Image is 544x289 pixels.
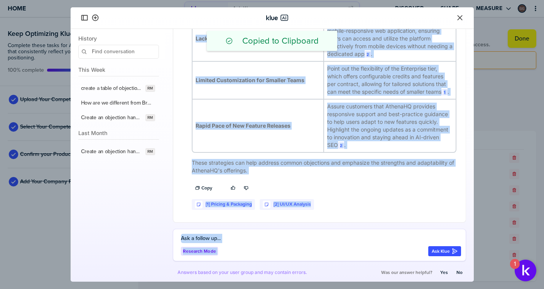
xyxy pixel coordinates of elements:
button: Create an objection handling card for BluefishRM [76,110,160,125]
label: Create an objection handling card for Bluefish [81,148,143,155]
div: Ask Klue [432,248,458,254]
button: create a table of objections and how to handle them for [PERSON_NAME]RM [76,81,160,96]
button: Open Resource Center, 1 new notification [515,260,536,281]
button: Create an objection handling card for BluefishRM [76,144,160,159]
a: [2] UI/UX Analysis [274,201,311,207]
button: No [453,267,466,277]
span: Research Mode [183,248,216,255]
span: 2 [367,52,369,57]
span: History [78,35,159,42]
a: [1] Pricing & Packaging [206,201,252,207]
span: RM [147,85,153,91]
span: Was our answer helpful? [381,269,432,275]
span: Last Month [78,130,159,136]
div: 1 [514,264,516,274]
span: RM [147,115,153,121]
label: Copy [201,185,212,191]
label: Create an objection handling card for Bluefish [81,114,143,121]
span: 2 [340,143,342,148]
td: Assure customers that AthenaHQ provides responsive support and best-practice guidance to help use... [324,100,456,152]
button: Ask Klue [428,246,461,256]
button: Copy [192,183,216,193]
span: RM [147,149,153,155]
input: Find conversation [78,45,159,59]
label: No [456,269,463,275]
td: Point out the flexibility of the Enterprise tier, which offers configurable credits and features ... [324,62,456,100]
strong: Rapid Pace of New Feature Releases [196,122,291,129]
label: Yes [440,269,448,275]
span: 1 [444,90,445,95]
label: create a table of objections and how to handle them for [PERSON_NAME] [81,85,143,92]
p: These strategies can help address common objections and emphasize the strengths and adaptability ... [192,159,456,174]
button: Yes [437,267,451,277]
button: How are we different from Brandlight? [76,96,160,110]
span: This Week [78,66,159,73]
button: Close [455,13,465,22]
strong: Limited Customization for Smaller Teams [196,77,304,83]
td: Explain that AthenaHQ is designed as a fully mobile-responsive web application, ensuring users ca... [324,16,456,62]
strong: Lack of Mobile App [196,35,246,42]
span: Copied to Clipboard [242,35,319,46]
span: Answers based on your user group and may contain errors. [177,269,307,275]
label: How are we different from Brandlight? [81,100,152,106]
